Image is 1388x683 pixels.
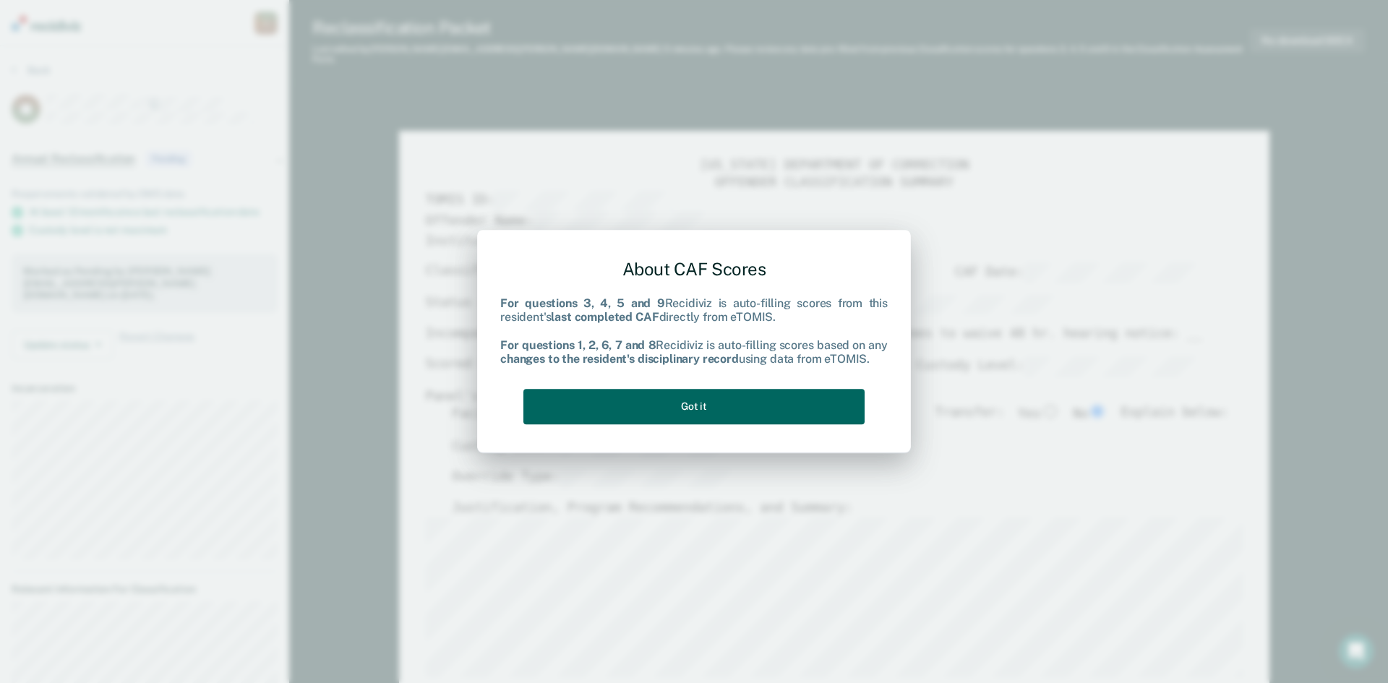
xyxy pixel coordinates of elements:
[500,247,888,291] div: About CAF Scores
[500,338,656,352] b: For questions 1, 2, 6, 7 and 8
[500,352,739,366] b: changes to the resident's disciplinary record
[551,311,659,325] b: last completed CAF
[523,389,865,424] button: Got it
[500,297,665,311] b: For questions 3, 4, 5 and 9
[500,297,888,366] div: Recidiviz is auto-filling scores from this resident's directly from eTOMIS. Recidiviz is auto-fil...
